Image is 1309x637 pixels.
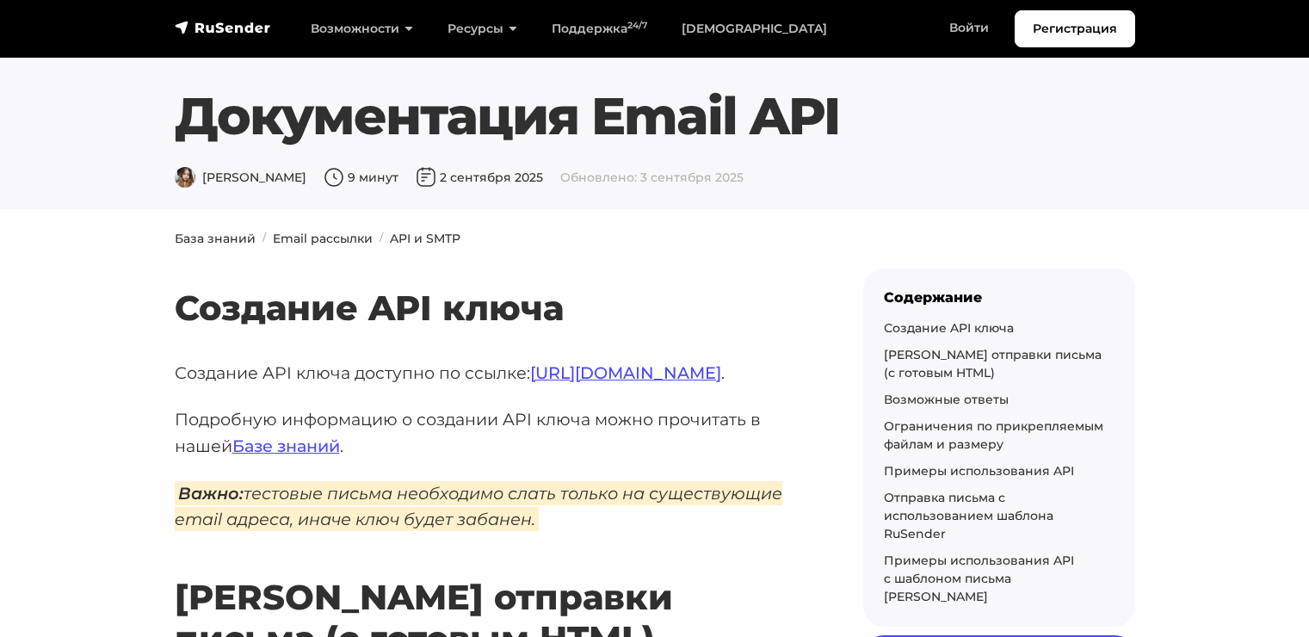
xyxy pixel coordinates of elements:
h2: Создание API ключа [175,237,808,329]
p: Создание API ключа доступно по ссылке: . [175,360,808,387]
img: RuSender [175,19,271,36]
a: Войти [932,10,1006,46]
a: Примеры использования API [884,463,1074,479]
a: Возможные ответы [884,392,1009,407]
span: [PERSON_NAME] [175,170,306,185]
a: Отправка письма с использованием шаблона RuSender [884,490,1053,541]
a: Примеры использования API с шаблоном письма [PERSON_NAME] [884,553,1074,604]
span: 9 минут [324,170,398,185]
span: 2 сентября 2025 [416,170,543,185]
a: Email рассылки [273,231,373,246]
a: [DEMOGRAPHIC_DATA] [664,11,844,46]
nav: breadcrumb [164,230,1145,248]
div: Содержание [884,289,1115,306]
a: Создание API ключа [884,320,1014,336]
img: Дата публикации [416,167,436,188]
a: База знаний [175,231,256,246]
em: тестовые письма необходимо слать только на существующие email адреса, иначе ключ будет забанен. [175,481,782,532]
sup: 24/7 [627,20,647,31]
a: Регистрация [1015,10,1135,47]
p: Подробную информацию о создании API ключа можно прочитать в нашей . [175,406,808,459]
img: Время чтения [324,167,344,188]
a: [PERSON_NAME] отправки письма (с готовым HTML) [884,347,1102,380]
a: Базе знаний [232,436,340,456]
h1: Документация Email API [175,85,1135,147]
a: API и SMTP [390,231,460,246]
strong: Важно: [178,483,244,504]
a: [URL][DOMAIN_NAME] [530,362,721,383]
a: Ресурсы [430,11,534,46]
a: Поддержка24/7 [534,11,664,46]
span: Обновлено: 3 сентября 2025 [560,170,744,185]
a: Ограничения по прикрепляемым файлам и размеру [884,418,1103,452]
a: Возможности [293,11,430,46]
